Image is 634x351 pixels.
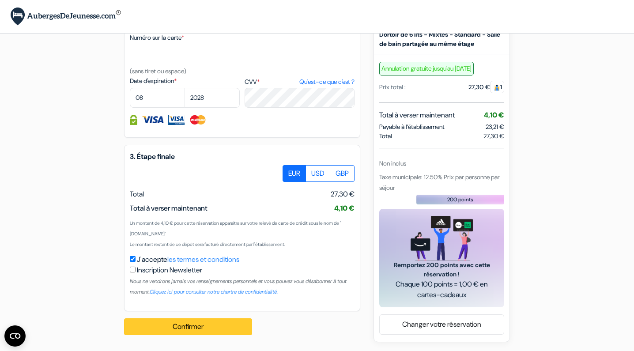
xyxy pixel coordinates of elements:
span: 1 [490,81,504,93]
img: AubergesDeJeunesse.com [11,8,121,26]
span: 200 points [447,196,473,204]
a: Qu'est-ce que c'est ? [299,77,355,87]
img: guest.svg [494,84,500,91]
div: 27,30 € [468,83,504,92]
img: Visa [142,115,164,125]
span: Taxe municipale: 12.50% Prix par personne par séjour [379,173,500,192]
button: Confirmer [124,318,252,335]
span: Annulation gratuite jusqu'au [DATE] [379,62,474,75]
span: Total à verser maintenant [379,110,455,121]
img: gift_card_hero_new.png [411,216,473,260]
small: Un montant de 4,10 € pour cette réservation apparaîtra sur votre relevé de carte de crédit sous l... [130,220,341,237]
span: 27,30 € [483,132,504,141]
label: J'accepte [137,254,239,265]
div: Prix total : [379,83,406,92]
span: 4,10 € [484,110,504,120]
small: Nous ne vendrons jamais vos renseignements personnels et vous pouvez vous désabonner à tout moment. [130,278,347,295]
small: (sans tiret ou espace) [130,67,186,75]
div: Non inclus [379,159,504,168]
label: Date d'expiration [130,76,240,86]
label: Inscription Newsletter [137,265,202,276]
a: les termes et conditions [167,255,239,264]
span: 4,10 € [334,204,355,213]
a: Changer votre réservation [380,316,504,333]
span: 23,21 € [486,123,504,131]
span: Total [130,189,144,199]
button: Open CMP widget [4,325,26,347]
a: Cliquez ici pour consulter notre chartre de confidentialité. [150,288,278,295]
img: Visa Electron [168,115,184,125]
span: Remportez 200 points avec cette réservation ! [390,260,494,279]
label: GBP [330,165,355,182]
small: Le montant restant de ce dépôt sera facturé directement par l'établissement. [130,242,285,247]
label: EUR [283,165,306,182]
label: USD [306,165,330,182]
label: CVV [245,77,355,87]
span: Total à verser maintenant [130,204,208,213]
h5: 3. Étape finale [130,152,355,161]
span: Payable à l’établissement [379,122,445,132]
span: Chaque 100 points = 1,00 € en cartes-cadeaux [390,279,494,300]
label: Numéro sur la carte [130,33,184,42]
span: 27,30 € [331,189,355,200]
img: Master Card [189,115,207,125]
img: Information de carte de crédit entièrement encryptée et sécurisée [130,115,137,125]
div: Basic radio toggle button group [283,165,355,182]
span: Total [379,132,392,141]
